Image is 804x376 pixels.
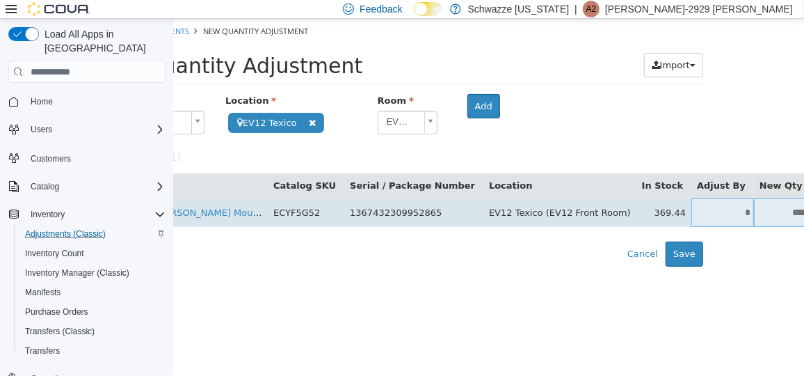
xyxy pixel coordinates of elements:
a: Home [25,93,58,110]
button: Manifests [14,283,171,302]
span: Inventory Count [25,248,84,259]
button: Inventory [25,206,70,223]
span: Manifests [19,284,166,301]
img: Cova [28,2,90,16]
button: Users [3,120,171,139]
span: Location [51,77,102,87]
span: Catalog [31,181,59,192]
button: Adjust By [523,160,574,174]
td: 1367432309952865 [170,180,309,208]
p: Schwazze [US_STATE] [468,1,570,17]
span: Inventory [25,206,166,223]
button: Inventory [3,205,171,224]
td: ECYF5G52 [94,180,170,208]
span: Feedback [360,2,402,16]
button: Home [3,91,171,111]
span: New Quantity Adjustment [29,7,134,17]
button: Catalog SKU [99,160,165,174]
span: EV12 Texico [54,94,150,114]
span: Transfers [25,345,60,357]
button: Catalog [25,178,65,195]
a: Customers [25,150,77,167]
span: Home [25,93,166,110]
button: Adjustments (Classic) [14,224,171,244]
span: Adjustments (Classic) [19,226,166,242]
a: Adjustments (Classic) [19,226,111,242]
button: In Stock [468,160,512,174]
a: EV12 Front Room [204,92,264,116]
button: Add [294,75,326,100]
button: Inventory Manager (Classic) [14,263,171,283]
button: Cancel [446,223,492,248]
span: Room [204,77,240,87]
span: Inventory Count [19,245,166,262]
span: Purchase Orders [19,304,166,320]
button: Transfers [14,341,171,361]
button: Import [470,34,529,59]
button: Purchase Orders [14,302,171,322]
button: Location [315,160,361,174]
a: Manifests [19,284,66,301]
button: Inventory Count [14,244,171,263]
span: A2 [586,1,597,17]
span: Transfers (Classic) [25,326,95,337]
a: Purchase Orders [19,304,94,320]
span: Users [25,121,166,138]
td: 369.44 [463,180,517,208]
span: Manifests [25,287,61,298]
span: Import [486,41,516,52]
button: Customers [3,148,171,168]
a: Inventory Manager (Classic) [19,265,135,281]
button: Users [25,121,58,138]
button: Transfers (Classic) [14,322,171,341]
span: Customers [25,149,166,166]
a: Transfers (Classic) [19,323,100,340]
span: Dark Mode [414,16,415,17]
span: Users [31,124,52,135]
button: Catalog [3,177,171,196]
button: Serial / Package Number [176,160,304,174]
span: Catalog [25,178,166,195]
p: [PERSON_NAME]-2929 [PERSON_NAME] [605,1,793,17]
span: Customers [31,153,71,164]
span: Inventory Manager (Classic) [25,267,129,279]
span: New Qty [586,162,636,172]
button: Save [492,223,529,248]
span: Load All Apps in [GEOGRAPHIC_DATA] [39,27,166,55]
span: Transfers (Classic) [19,323,166,340]
span: Inventory [31,209,65,220]
span: Purchase Orders [25,306,88,318]
input: Dark Mode [414,2,443,17]
span: Adjustments (Classic) [25,228,106,240]
span: Inventory Manager (Classic) [19,265,166,281]
span: EV12 Front Room [204,93,245,114]
span: Transfers [19,343,166,359]
div: Adrian-2929 Telles [583,1,600,17]
span: Home [31,96,53,107]
p: | [574,1,577,17]
span: EV12 Texico (EV12 Front Room) [315,189,457,199]
a: Inventory Count [19,245,90,262]
a: Transfers [19,343,65,359]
